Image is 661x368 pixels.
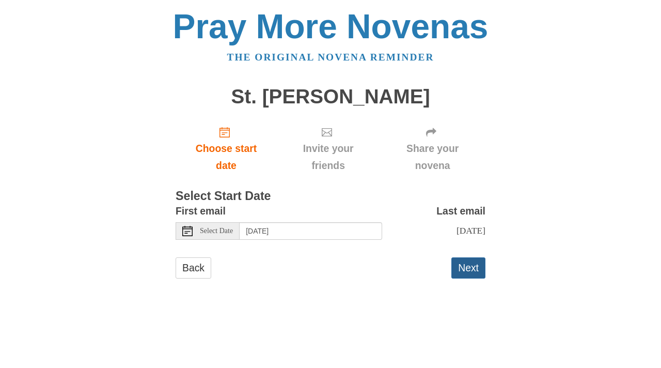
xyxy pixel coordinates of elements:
[176,118,277,179] a: Choose start date
[227,52,434,63] a: The original novena reminder
[277,118,380,179] div: Click "Next" to confirm your start date first.
[380,118,485,179] div: Click "Next" to confirm your start date first.
[173,7,489,45] a: Pray More Novenas
[176,190,485,203] h3: Select Start Date
[186,140,266,174] span: Choose start date
[457,225,485,236] span: [DATE]
[436,203,485,220] label: Last email
[176,257,211,279] a: Back
[176,86,485,108] h1: St. [PERSON_NAME]
[390,140,475,174] span: Share your novena
[176,203,226,220] label: First email
[451,257,485,279] button: Next
[200,227,233,235] span: Select Date
[287,140,369,174] span: Invite your friends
